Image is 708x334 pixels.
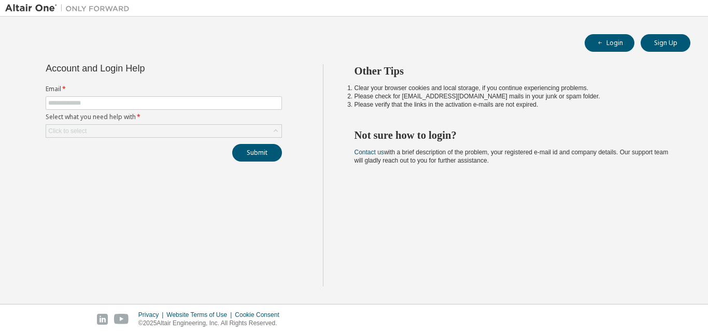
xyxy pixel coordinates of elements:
div: Cookie Consent [235,311,285,319]
img: youtube.svg [114,314,129,325]
h2: Other Tips [355,64,672,78]
p: © 2025 Altair Engineering, Inc. All Rights Reserved. [138,319,286,328]
img: linkedin.svg [97,314,108,325]
div: Click to select [46,125,281,137]
button: Submit [232,144,282,162]
div: Privacy [138,311,166,319]
button: Login [585,34,634,52]
li: Clear your browser cookies and local storage, if you continue experiencing problems. [355,84,672,92]
button: Sign Up [641,34,690,52]
li: Please verify that the links in the activation e-mails are not expired. [355,100,672,109]
li: Please check for [EMAIL_ADDRESS][DOMAIN_NAME] mails in your junk or spam folder. [355,92,672,100]
span: with a brief description of the problem, your registered e-mail id and company details. Our suppo... [355,149,669,164]
label: Email [46,85,282,93]
img: Altair One [5,3,135,13]
h2: Not sure how to login? [355,128,672,142]
a: Contact us [355,149,384,156]
div: Click to select [48,127,87,135]
div: Account and Login Help [46,64,235,72]
label: Select what you need help with [46,113,282,121]
div: Website Terms of Use [166,311,235,319]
